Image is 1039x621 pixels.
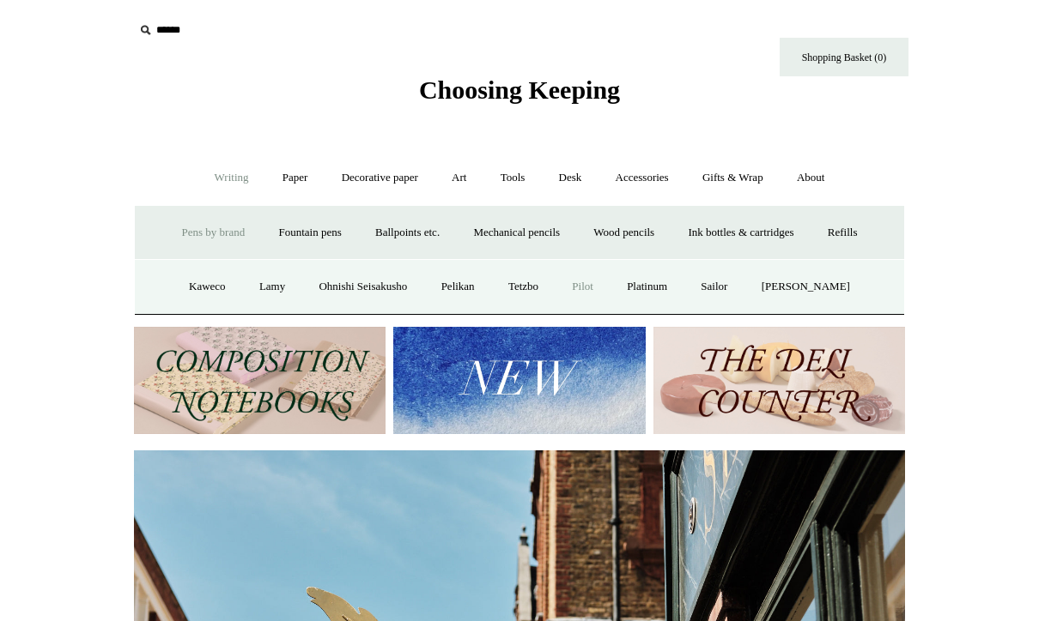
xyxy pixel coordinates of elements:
span: Choosing Keeping [419,75,620,104]
a: Decorative paper [326,155,434,201]
a: Pilot [556,264,609,310]
a: Shopping Basket (0) [780,38,908,76]
a: Wood pencils [578,210,670,256]
a: Pens by brand [167,210,261,256]
a: Pelikan [426,264,490,310]
a: Ink bottles & cartridges [672,210,809,256]
a: Kaweco [173,264,241,310]
a: Gifts & Wrap [687,155,779,201]
a: Ballpoints etc. [360,210,455,256]
a: Art [436,155,482,201]
a: Writing [199,155,264,201]
a: Sailor [685,264,743,310]
a: Accessories [600,155,684,201]
img: The Deli Counter [653,327,905,434]
img: New.jpg__PID:f73bdf93-380a-4a35-bcfe-7823039498e1 [393,327,645,434]
a: Tetzbo [493,264,554,310]
a: [PERSON_NAME] [746,264,866,310]
a: Tools [485,155,541,201]
a: Desk [544,155,598,201]
a: Paper [267,155,324,201]
a: Refills [812,210,873,256]
a: Mechanical pencils [458,210,575,256]
a: Choosing Keeping [419,89,620,101]
a: Platinum [611,264,683,310]
a: Ohnishi Seisakusho [303,264,422,310]
img: 202302 Composition ledgers.jpg__PID:69722ee6-fa44-49dd-a067-31375e5d54ec [134,327,386,434]
a: About [781,155,841,201]
a: Fountain pens [263,210,356,256]
a: Lamy [244,264,301,310]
